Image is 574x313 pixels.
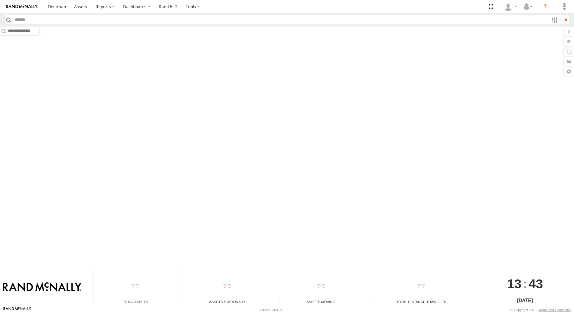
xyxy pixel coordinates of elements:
[6,5,38,9] img: rand-logo.svg
[277,299,365,304] div: Assets Moving
[478,297,572,304] div: [DATE]
[93,299,177,304] div: Total Assets
[540,2,550,11] i: ?
[3,307,31,313] a: Visit our Website
[277,300,286,304] div: Total number of assets current in transit.
[367,300,376,304] div: Total distance travelled by all assets within specified date range and applied filters
[501,2,519,11] div: Gene Roberts
[507,271,521,297] span: 13
[180,300,189,304] div: Total number of assets current stationary.
[259,308,282,312] div: Version: 309.01
[367,299,476,304] div: Total Distance Travelled
[539,308,571,312] a: Terms and Conditions
[93,300,103,304] div: Total number of Enabled Assets
[510,308,571,312] div: © Copyright 2025 -
[564,67,574,76] label: Map Settings
[478,271,572,297] div: :
[549,15,562,24] label: Search Filter Options
[180,299,275,304] div: Assets Stationary
[528,271,543,297] span: 43
[3,282,81,292] img: Rand McNally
